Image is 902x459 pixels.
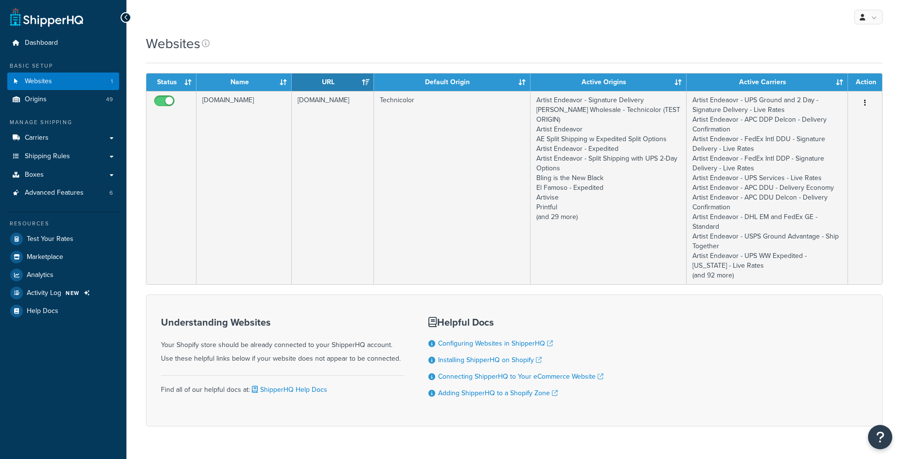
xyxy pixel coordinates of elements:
[196,91,292,284] td: [DOMAIN_NAME]
[10,7,83,27] a: ShipperHQ Home
[27,253,63,261] span: Marketplace
[7,166,119,184] a: Boxes
[531,73,687,91] th: Active Origins: activate to sort column ascending
[7,129,119,147] a: Carriers
[161,317,404,366] div: Your Shopify store should be already connected to your ShipperHQ account. Use these helpful links...
[7,91,119,109] a: Origins 49
[250,385,327,395] a: ShipperHQ Help Docs
[7,220,119,228] div: Resources
[7,62,119,70] div: Basic Setup
[7,118,119,127] div: Manage Shipping
[438,371,603,382] a: Connecting ShipperHQ to Your eCommerce Website
[109,189,113,197] span: 6
[7,73,119,91] a: Websites 1
[25,152,70,161] span: Shipping Rules
[111,77,113,86] span: 1
[106,95,113,104] span: 49
[687,73,848,91] th: Active Carriers: activate to sort column ascending
[7,34,119,52] a: Dashboard
[438,355,542,365] a: Installing ShipperHQ on Shopify
[7,284,119,302] li: Activity Log
[27,289,61,297] span: Activity Log
[292,73,374,91] th: URL: activate to sort column ascending
[868,425,892,449] button: Open Resource Center
[7,73,119,91] li: Websites
[146,34,200,53] h1: Websites
[848,73,882,91] th: Action
[66,289,80,297] span: NEW
[25,95,47,104] span: Origins
[7,284,119,302] a: Activity Log NEW
[146,73,196,91] th: Status: activate to sort column ascending
[196,73,292,91] th: Name: activate to sort column ascending
[25,77,52,86] span: Websites
[25,39,58,47] span: Dashboard
[428,317,603,328] h3: Helpful Docs
[7,302,119,320] a: Help Docs
[7,147,119,165] a: Shipping Rules
[7,91,119,109] li: Origins
[161,375,404,397] div: Find all of our helpful docs at:
[7,248,119,266] a: Marketplace
[27,271,53,279] span: Analytics
[25,189,84,197] span: Advanced Features
[687,91,848,284] td: Artist Endeaovr - UPS Ground and 2 Day - Signature Delivery - Live Rates Artist Endeavor - APC DD...
[7,184,119,202] li: Advanced Features
[161,317,404,328] h3: Understanding Websites
[374,91,530,284] td: Technicolor
[27,235,73,243] span: Test Your Rates
[438,338,553,349] a: Configuring Websites in ShipperHQ
[27,307,58,315] span: Help Docs
[25,134,49,142] span: Carriers
[25,171,44,179] span: Boxes
[7,266,119,284] a: Analytics
[7,230,119,248] a: Test Your Rates
[292,91,374,284] td: [DOMAIN_NAME]
[531,91,687,284] td: Artist Endeavor - Signature Delivery [PERSON_NAME] Wholesale - Technicolor (TEST ORIGIN) Artist E...
[438,388,558,398] a: Adding ShipperHQ to a Shopify Zone
[374,73,530,91] th: Default Origin: activate to sort column ascending
[7,184,119,202] a: Advanced Features 6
